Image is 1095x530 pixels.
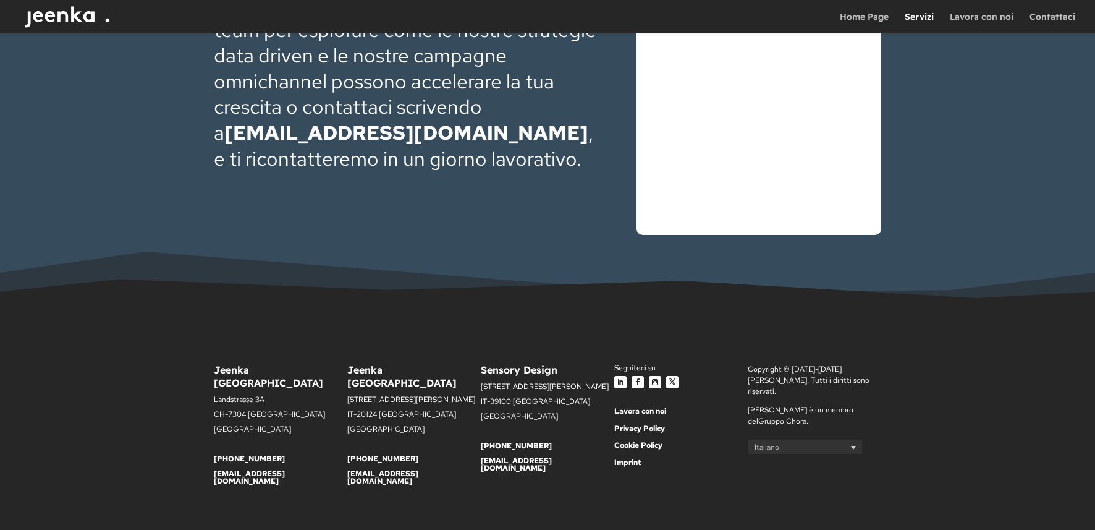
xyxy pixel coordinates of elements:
[481,456,552,473] a: [EMAIL_ADDRESS][DOMAIN_NAME]
[214,396,347,411] p: Landstrasse 3A
[614,376,627,388] a: Segui su LinkedIn
[214,411,347,425] p: CH-7304 [GEOGRAPHIC_DATA]
[214,425,347,440] p: [GEOGRAPHIC_DATA]
[347,364,481,396] h6: Jeenka [GEOGRAPHIC_DATA]
[614,364,748,374] div: Seguiteci su
[758,416,806,426] a: Gruppo Chora
[224,119,588,146] a: [EMAIL_ADDRESS][DOMAIN_NAME]
[614,424,665,434] a: Privacy Policy
[347,469,418,486] a: [EMAIL_ADDRESS][DOMAIN_NAME]
[950,12,1013,33] a: Lavora con noi
[481,383,614,398] p: [STREET_ADDRESS][PERSON_NAME]
[632,376,644,388] a: Segui su Facebook
[649,376,661,388] a: Segui su Instagram
[347,425,481,440] p: [GEOGRAPHIC_DATA]
[481,364,614,383] h6: Sensory Design
[748,439,863,455] a: Italiano
[905,12,934,33] a: Servizi
[840,12,889,33] a: Home Page
[666,376,679,388] a: Segui su X
[748,404,881,427] p: [PERSON_NAME] è un membro del .
[1029,12,1075,33] a: Contattaci
[481,412,614,427] p: [GEOGRAPHIC_DATA]
[214,364,347,396] h6: Jeenka [GEOGRAPHIC_DATA]
[214,469,285,486] a: [EMAIL_ADDRESS][DOMAIN_NAME]
[614,458,641,468] a: Imprint
[481,441,552,451] a: [PHONE_NUMBER]
[748,364,869,396] span: Copyright © [DATE]-[DATE] [PERSON_NAME]. Tutti i diritti sono riservati.
[481,398,614,412] p: IT-39100 [GEOGRAPHIC_DATA]
[755,442,779,452] span: Italiano
[614,440,662,450] a: Cookie Policy
[614,406,666,416] a: Lavora con noi
[347,411,481,425] p: IT-20124 [GEOGRAPHIC_DATA]
[347,396,481,411] p: [STREET_ADDRESS][PERSON_NAME]
[214,454,285,464] a: [PHONE_NUMBER]
[347,454,418,464] a: [PHONE_NUMBER]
